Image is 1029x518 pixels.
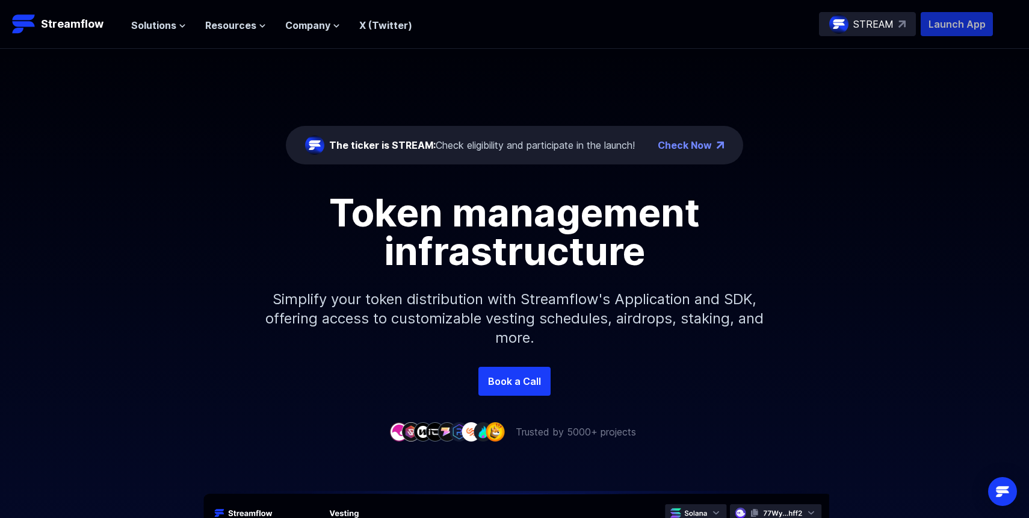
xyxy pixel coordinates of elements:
img: top-right-arrow.png [717,142,724,149]
button: Launch App [921,12,993,36]
a: Check Now [658,138,712,152]
p: Simplify your token distribution with Streamflow's Application and SDK, offering access to custom... [256,270,773,367]
img: company-5 [437,422,457,441]
span: Resources [205,18,256,33]
a: STREAM [819,12,916,36]
a: Book a Call [478,367,551,396]
span: The ticker is STREAM: [329,139,436,151]
img: company-2 [401,422,421,441]
p: Trusted by 5000+ projects [516,425,636,439]
img: Streamflow Logo [12,12,36,36]
button: Solutions [131,18,186,33]
p: Streamflow [41,16,104,33]
p: STREAM [853,17,894,31]
a: X (Twitter) [359,19,412,31]
img: top-right-arrow.svg [898,20,906,28]
div: Open Intercom Messenger [988,477,1017,506]
button: Company [285,18,340,33]
img: company-7 [462,422,481,441]
img: streamflow-logo-circle.png [829,14,848,34]
h1: Token management infrastructure [244,193,785,270]
span: Solutions [131,18,176,33]
img: company-1 [389,422,409,441]
a: Streamflow [12,12,119,36]
img: company-4 [425,422,445,441]
img: company-9 [486,422,505,441]
button: Resources [205,18,266,33]
img: company-6 [450,422,469,441]
span: Company [285,18,330,33]
img: company-3 [413,422,433,441]
img: company-8 [474,422,493,441]
div: Check eligibility and participate in the launch! [329,138,635,152]
img: streamflow-logo-circle.png [305,136,324,155]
